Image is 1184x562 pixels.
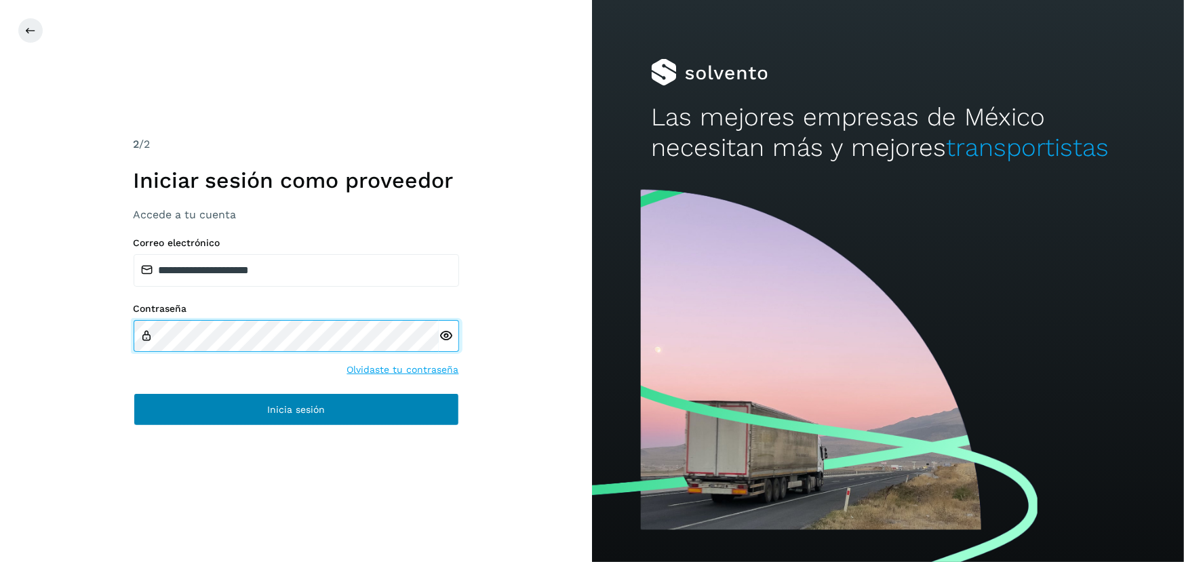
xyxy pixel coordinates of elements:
h2: Las mejores empresas de México necesitan más y mejores [651,102,1124,163]
label: Correo electrónico [134,237,459,249]
span: 2 [134,138,140,150]
span: Inicia sesión [267,405,325,414]
a: Olvidaste tu contraseña [347,363,459,377]
div: /2 [134,136,459,153]
h3: Accede a tu cuenta [134,208,459,221]
label: Contraseña [134,303,459,315]
span: transportistas [946,133,1109,162]
h1: Iniciar sesión como proveedor [134,167,459,193]
button: Inicia sesión [134,393,459,426]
